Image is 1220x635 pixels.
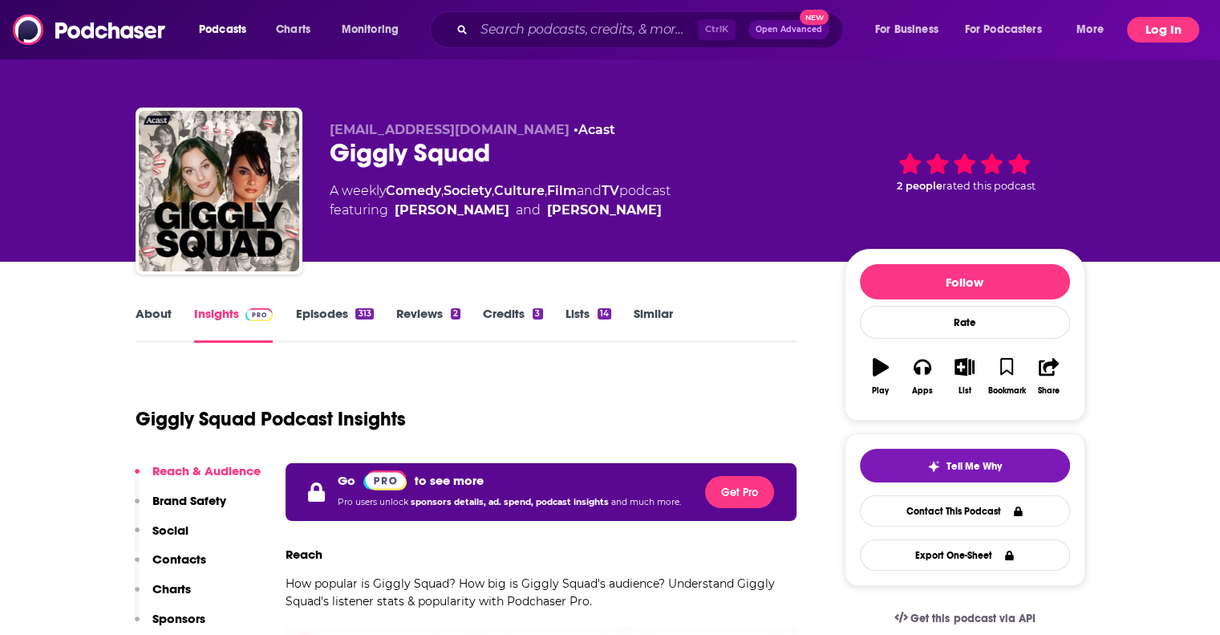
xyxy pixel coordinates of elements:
span: More [1076,18,1104,41]
span: rated this podcast [942,180,1036,192]
p: Pro users unlock and much more. [338,490,681,515]
div: Bookmark [987,386,1025,396]
button: open menu [864,17,959,43]
p: Brand Safety [152,493,226,508]
p: to see more [415,473,484,488]
span: Get this podcast via API [910,612,1035,625]
button: Log In [1127,17,1199,43]
span: , [441,183,444,198]
div: List [959,386,971,396]
button: Bookmark [986,348,1027,405]
button: open menu [188,17,267,43]
span: [EMAIL_ADDRESS][DOMAIN_NAME] [330,122,569,137]
p: Charts [152,581,191,596]
span: Ctrl K [698,19,736,40]
img: Giggly Squad [139,111,299,271]
button: Charts [135,581,191,611]
img: tell me why sparkle [927,460,940,473]
p: Social [152,523,188,538]
p: Go [338,473,355,488]
input: Search podcasts, credits, & more... [474,17,698,43]
div: 2 [451,308,460,320]
span: Tell Me Why [946,460,1002,473]
span: New [800,10,829,25]
button: tell me why sparkleTell Me Why [860,449,1070,482]
button: Export One-Sheet [860,539,1070,571]
img: Podchaser Pro [363,470,407,490]
img: Podchaser Pro [245,308,274,321]
a: Reviews2 [396,306,460,343]
button: open menu [1065,17,1124,43]
span: 2 people [897,180,942,192]
h1: Giggly Squad Podcast Insights [136,407,406,431]
a: TV [602,183,619,198]
a: Credits3 [483,306,542,343]
span: and [577,183,602,198]
a: Episodes313 [295,306,373,343]
a: Culture [494,183,545,198]
div: 313 [355,308,373,320]
img: Podchaser - Follow, Share and Rate Podcasts [13,14,167,45]
span: • [574,122,615,137]
a: Hannah Berner [395,201,509,220]
div: Apps [912,386,933,396]
button: Apps [902,348,943,405]
a: About [136,306,172,343]
button: open menu [330,17,420,43]
button: Reach & Audience [135,463,261,493]
button: Social [135,523,188,552]
span: sponsors details, ad. spend, podcast insights [411,497,611,507]
button: Share [1027,348,1069,405]
p: How popular is Giggly Squad? How big is Giggly Squad's audience? Understand Giggly Squad's listen... [286,575,797,610]
button: Follow [860,264,1070,299]
span: , [545,183,547,198]
div: Search podcasts, credits, & more... [445,11,858,48]
span: Open Advanced [756,26,822,34]
span: and [516,201,541,220]
button: Get Pro [705,476,774,508]
span: Podcasts [199,18,246,41]
div: 3 [533,308,542,320]
a: Pro website [363,470,407,490]
div: Play [872,386,889,396]
span: featuring [330,201,671,220]
a: Charts [265,17,320,43]
span: , [492,183,494,198]
div: A weekly podcast [330,181,671,220]
a: Comedy [386,183,441,198]
p: Sponsors [152,611,205,626]
a: InsightsPodchaser Pro [194,306,274,343]
a: Film [547,183,577,198]
a: Similar [634,306,673,343]
div: Share [1038,386,1060,396]
button: Play [860,348,902,405]
div: 2 peoplerated this podcast [845,122,1085,222]
button: Contacts [135,552,206,581]
a: Society [444,183,492,198]
span: For Business [875,18,938,41]
h3: Reach [286,547,322,562]
button: Brand Safety [135,493,226,523]
span: Monitoring [342,18,399,41]
button: List [943,348,985,405]
a: Lists14 [565,306,611,343]
a: Acast [578,122,615,137]
p: Reach & Audience [152,463,261,478]
button: open menu [955,17,1065,43]
div: 14 [598,308,611,320]
span: Charts [276,18,310,41]
span: For Podcasters [965,18,1042,41]
p: Contacts [152,552,206,567]
a: Paige DeSorbo [547,201,662,220]
a: Contact This Podcast [860,495,1070,527]
div: Rate [860,306,1070,339]
button: Open AdvancedNew [748,20,829,39]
